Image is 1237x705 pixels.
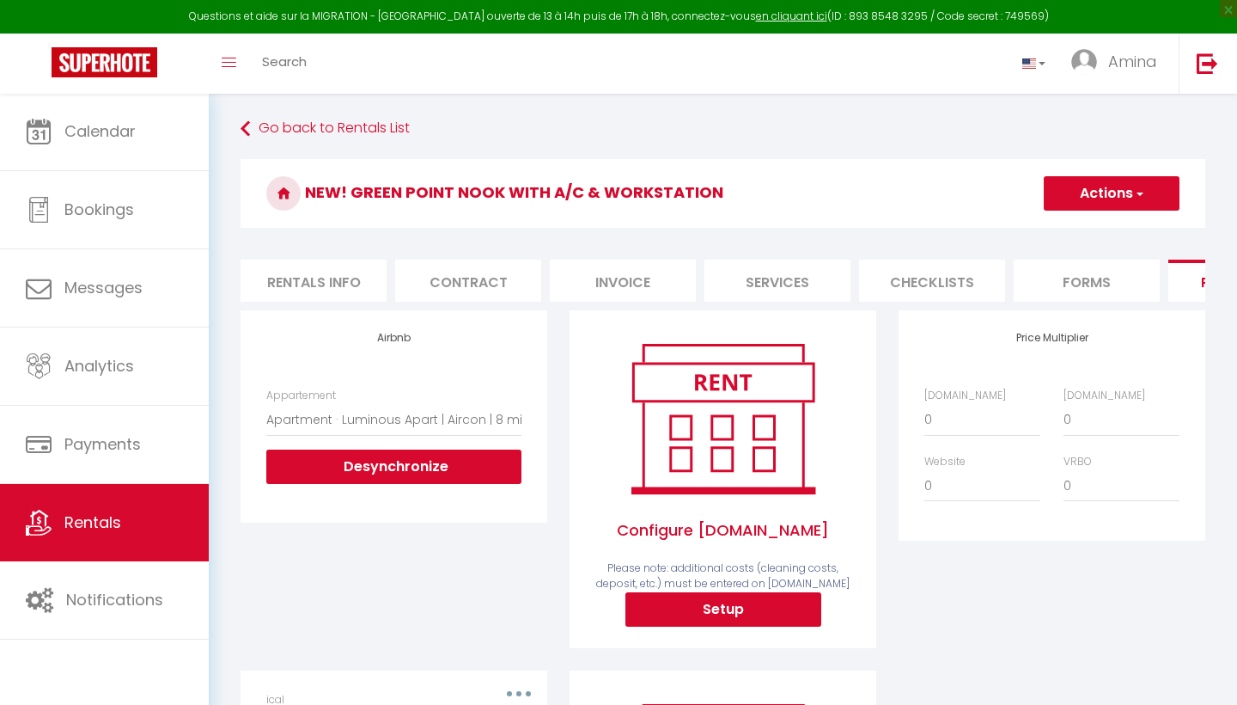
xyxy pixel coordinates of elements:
[1063,388,1145,404] label: [DOMAIN_NAME]
[1044,176,1179,211] button: Actions
[241,159,1205,228] h3: New! Green Point Nook with A/C & Workstation
[266,388,336,404] label: Appartement
[1058,34,1179,94] a: ... Amina
[64,120,136,142] span: Calendar
[64,277,143,298] span: Messages
[241,113,1205,144] a: Go back to Rentals List
[241,260,387,302] li: Rentals info
[52,47,157,77] img: Super Booking
[249,34,320,94] a: Search
[1014,260,1160,302] li: Forms
[595,501,850,560] span: Configure [DOMAIN_NAME]
[262,52,307,70] span: Search
[1071,49,1097,75] img: ...
[266,332,521,344] h4: Airbnb
[625,592,821,627] button: Setup
[66,589,163,610] span: Notifications
[756,9,827,23] a: en cliquant ici
[550,260,696,302] li: Invoice
[924,388,1006,404] label: [DOMAIN_NAME]
[1197,52,1218,74] img: logout
[704,260,850,302] li: Services
[64,355,134,377] span: Analytics
[64,512,121,533] span: Rentals
[1063,454,1092,470] label: VRBO
[924,332,1179,344] h4: Price Multiplier
[596,561,850,592] span: Please note: additional costs (cleaning costs, deposit, etc.) must be entered on [DOMAIN_NAME]
[859,260,1005,302] li: Checklists
[266,450,521,484] button: Desynchronize
[395,260,541,302] li: Contract
[613,336,832,501] img: rent.png
[64,433,141,455] span: Payments
[1108,51,1157,72] span: Amina
[64,199,134,220] span: Bookings
[924,454,966,470] label: Website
